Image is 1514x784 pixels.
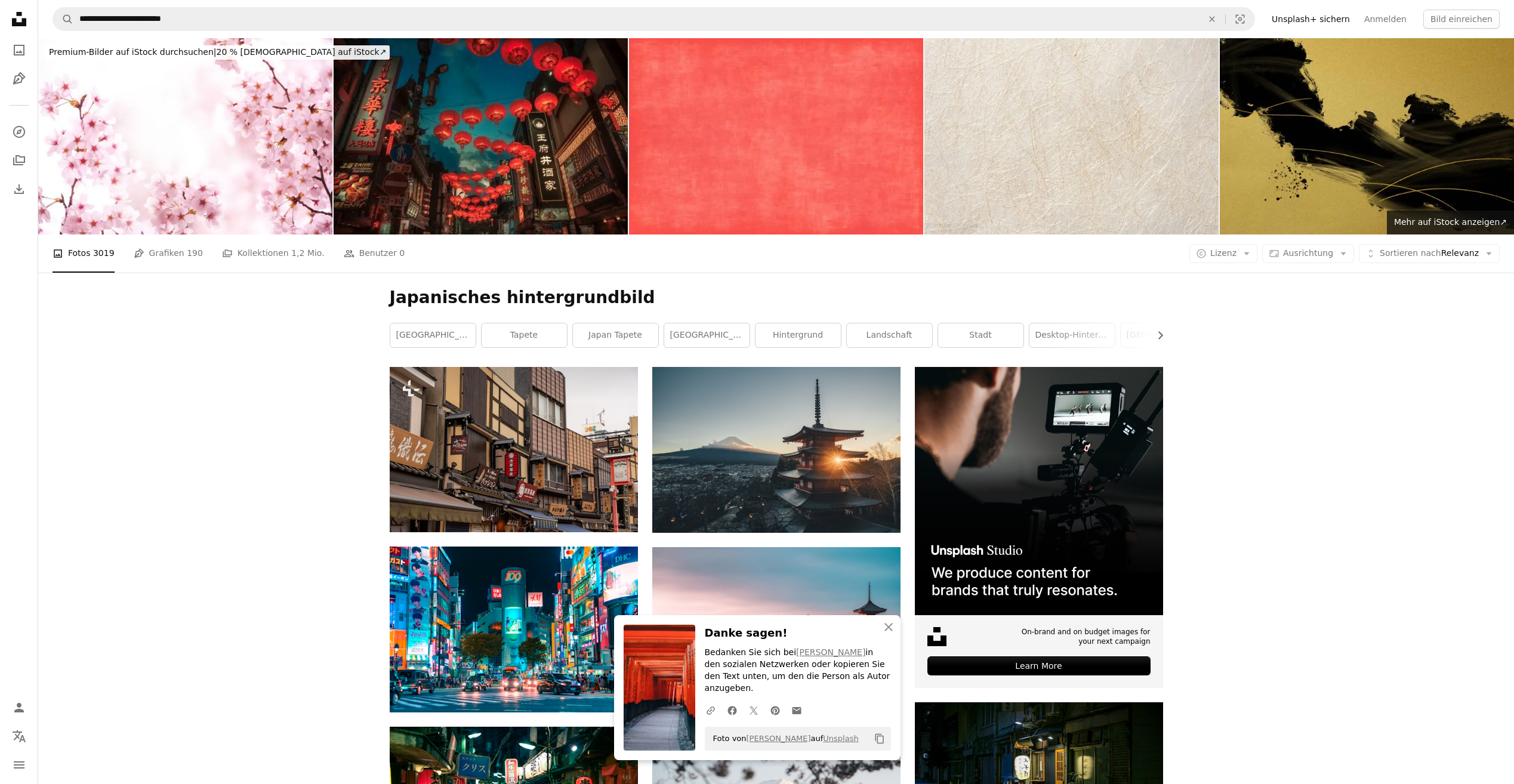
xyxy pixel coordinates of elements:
[1210,248,1237,258] span: Lizenz
[1262,244,1354,263] button: Ausrichtung
[705,647,891,695] p: Bedanken Sie sich bei in den sozialen Netzwerken oder kopieren Sie den Text unten, um den die Per...
[927,656,1151,675] div: Learn More
[7,753,31,777] button: Menü
[38,38,397,67] a: Premium-Bilder auf iStock durchsuchen|20 % [DEMOGRAPHIC_DATA] auf iStock↗
[1121,323,1206,347] a: [GEOGRAPHIC_DATA]
[1149,323,1163,347] button: Liste nach rechts verschieben
[38,38,332,234] img: Cherry Blossom In Japan
[938,323,1023,347] a: Stadt
[652,444,901,455] a: Pagodentempel umgeben von Bäumen
[924,38,1219,234] img: Reis-Papier Textur Hintergrund, Beige
[743,698,764,722] a: Auf Twitter teilen
[7,696,31,720] a: Anmelden / Registrieren
[1283,248,1333,258] span: Ausrichtung
[705,625,891,642] h3: Danke sagen!
[1394,217,1507,227] span: Mehr auf iStock anzeigen ↗
[482,323,567,347] a: Tapete
[847,323,932,347] a: Landschaft
[573,323,658,347] a: Japan Tapete
[390,367,638,532] img: Eine Stadtstraße mit vielen hohen Gebäuden
[334,38,628,234] img: Chinatown in Japan bei Nacht
[390,323,476,347] a: [GEOGRAPHIC_DATA]
[1220,38,1514,234] img: Ein goldener Hintergrund für das neue Jahr mit einem Bild der Stärke in den Pinselstrichen. Feier...
[187,246,203,260] span: 190
[45,45,390,60] div: 20 % [DEMOGRAPHIC_DATA] auf iStock ↗
[1199,8,1225,30] button: Löschen
[664,323,750,347] a: [GEOGRAPHIC_DATA]
[7,120,31,144] a: Entdecken
[721,698,743,722] a: Auf Facebook teilen
[53,8,73,30] button: Unsplash suchen
[1029,323,1115,347] a: Desktop-Hintergrund
[1387,211,1514,234] a: Mehr auf iStock anzeigen↗
[390,547,638,712] img: Menschen versammelten sich vor Gebäuden und Fahrzeugen
[222,234,325,273] a: Kollektionen 1,2 Mio.
[53,7,1255,31] form: Finden Sie Bildmaterial auf der ganzen Webseite
[7,38,31,62] a: Fotos
[390,624,638,634] a: Menschen versammelten sich vor Gebäuden und Fahrzeugen
[390,287,1163,308] h1: Japanisches hintergrundbild
[291,246,324,260] span: 1,2 Mio.
[399,246,405,260] span: 0
[869,729,890,749] button: In die Zwischenablage kopieren
[1226,8,1254,30] button: Visuelle Suche
[1380,248,1479,260] span: Relevanz
[927,627,946,646] img: file-1631678316303-ed18b8b5cb9cimage
[1189,244,1257,263] button: Lizenz
[747,734,811,743] a: [PERSON_NAME]
[1357,10,1414,29] a: Anmelden
[7,177,31,201] a: Bisherige Downloads
[49,47,217,57] span: Premium-Bilder auf iStock durchsuchen |
[390,444,638,455] a: Eine Stadtstraße mit vielen hohen Gebäuden
[1265,10,1357,29] a: Unsplash+ sichern
[1380,248,1441,258] span: Sortieren nach
[1359,244,1500,263] button: Sortieren nachRelevanz
[652,367,901,533] img: Pagodentempel umgeben von Bäumen
[7,149,31,172] a: Kollektionen
[764,698,786,722] a: Auf Pinterest teilen
[344,234,405,273] a: Benutzer 0
[7,67,31,91] a: Grafiken
[786,698,807,722] a: Via E-Mail teilen teilen
[134,234,203,273] a: Grafiken 190
[756,323,841,347] a: Hintergrund
[652,547,901,712] img: Pagode umgeben von Bäumen
[796,647,865,657] a: [PERSON_NAME]
[629,38,923,234] img: Koralle Pfirsich Grunge Papier Beton Wand Hintergrund abstrakte Ombre Orange Millennial rosa blas...
[823,734,858,743] a: Unsplash
[7,724,31,748] button: Sprache
[707,729,859,748] span: Foto von auf
[1423,10,1500,29] button: Bild einreichen
[915,367,1163,689] a: On-brand and on budget images for your next campaignLearn More
[915,367,1163,615] img: file-1715652217532-464736461acbimage
[1013,627,1151,647] span: On-brand and on budget images for your next campaign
